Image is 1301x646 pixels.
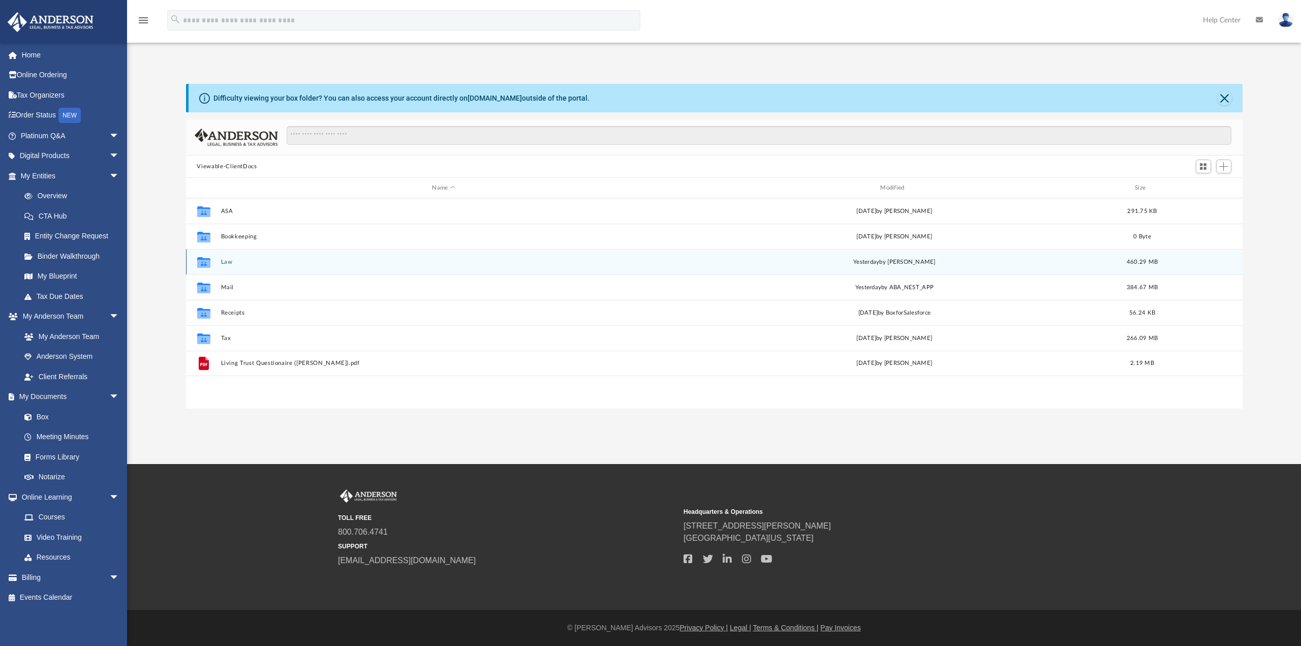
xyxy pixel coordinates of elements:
a: Forms Library [14,447,125,467]
button: Switch to Grid View [1196,160,1211,174]
a: Platinum Q&Aarrow_drop_down [7,126,135,146]
span: 291.75 KB [1127,208,1157,214]
img: Anderson Advisors Platinum Portal [5,12,97,32]
small: Headquarters & Operations [684,507,1022,516]
a: Terms & Conditions | [753,624,819,632]
div: NEW [58,108,81,123]
a: Overview [14,186,135,206]
button: Living Trust Questionaire ([PERSON_NAME]).pdf [221,360,667,366]
div: [DATE] by [PERSON_NAME] [671,207,1118,216]
a: Client Referrals [14,366,130,387]
a: Anderson System [14,347,130,367]
div: Difficulty viewing your box folder? You can also access your account directly on outside of the p... [213,93,590,104]
button: Viewable-ClientDocs [197,162,257,171]
a: CTA Hub [14,206,135,226]
a: Tax Organizers [7,85,135,105]
a: My Documentsarrow_drop_down [7,387,130,407]
a: Courses [14,507,130,528]
button: Receipts [221,310,667,316]
a: [STREET_ADDRESS][PERSON_NAME] [684,521,831,530]
span: yesterday [855,285,881,290]
img: Anderson Advisors Platinum Portal [338,489,399,503]
a: Notarize [14,467,130,487]
a: My Blueprint [14,266,130,287]
span: arrow_drop_down [109,146,130,167]
div: grid [186,198,1243,409]
div: © [PERSON_NAME] Advisors 2025 [127,623,1301,633]
button: Close [1218,91,1232,105]
a: Online Learningarrow_drop_down [7,487,130,507]
a: Digital Productsarrow_drop_down [7,146,135,166]
span: 384.67 MB [1126,285,1157,290]
img: User Pic [1278,13,1293,27]
a: Box [14,407,125,427]
a: My Anderson Team [14,326,125,347]
span: arrow_drop_down [109,567,130,588]
span: 2.19 MB [1130,360,1154,366]
a: Pay Invoices [820,624,860,632]
small: TOLL FREE [338,513,676,522]
i: menu [137,14,149,26]
div: [DATE] by BoxforSalesforce [671,309,1118,318]
a: Entity Change Request [14,226,135,247]
a: Online Ordering [7,65,135,85]
span: arrow_drop_down [109,166,130,187]
a: 800.706.4741 [338,528,388,536]
a: [GEOGRAPHIC_DATA][US_STATE] [684,534,814,542]
div: Size [1122,183,1162,193]
small: SUPPORT [338,542,676,551]
a: My Entitiesarrow_drop_down [7,166,135,186]
span: arrow_drop_down [109,126,130,146]
i: search [170,14,181,25]
span: arrow_drop_down [109,487,130,508]
button: Add [1216,160,1231,174]
div: [DATE] by [PERSON_NAME] [671,359,1118,368]
span: arrow_drop_down [109,306,130,327]
a: Home [7,45,135,65]
div: Name [220,183,666,193]
span: 0 Byte [1133,234,1151,239]
button: Tax [221,335,667,342]
a: Events Calendar [7,588,135,608]
span: 460.29 MB [1126,259,1157,265]
a: [EMAIL_ADDRESS][DOMAIN_NAME] [338,556,476,565]
a: My Anderson Teamarrow_drop_down [7,306,130,327]
a: Binder Walkthrough [14,246,135,266]
div: Modified [671,183,1117,193]
button: Mail [221,284,667,291]
a: [DOMAIN_NAME] [468,94,522,102]
a: Resources [14,547,130,568]
span: 266.09 MB [1126,335,1157,341]
div: by [PERSON_NAME] [671,258,1118,267]
span: arrow_drop_down [109,387,130,408]
button: ASA [221,208,667,214]
a: Video Training [14,527,125,547]
input: Search files and folders [287,126,1231,145]
div: by ABA_NEST_APP [671,283,1118,292]
a: Order StatusNEW [7,105,135,126]
a: Meeting Minutes [14,427,130,447]
div: id [1167,183,1238,193]
a: Billingarrow_drop_down [7,567,135,588]
span: yesterday [853,259,879,265]
a: menu [137,19,149,26]
div: id [190,183,215,193]
div: [DATE] by [PERSON_NAME] [671,334,1118,343]
span: 56.24 KB [1129,310,1155,316]
a: Legal | [730,624,751,632]
div: [DATE] by [PERSON_NAME] [671,232,1118,241]
button: Bookkeeping [221,233,667,240]
button: Law [221,259,667,265]
a: Privacy Policy | [680,624,728,632]
a: Tax Due Dates [14,286,135,306]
